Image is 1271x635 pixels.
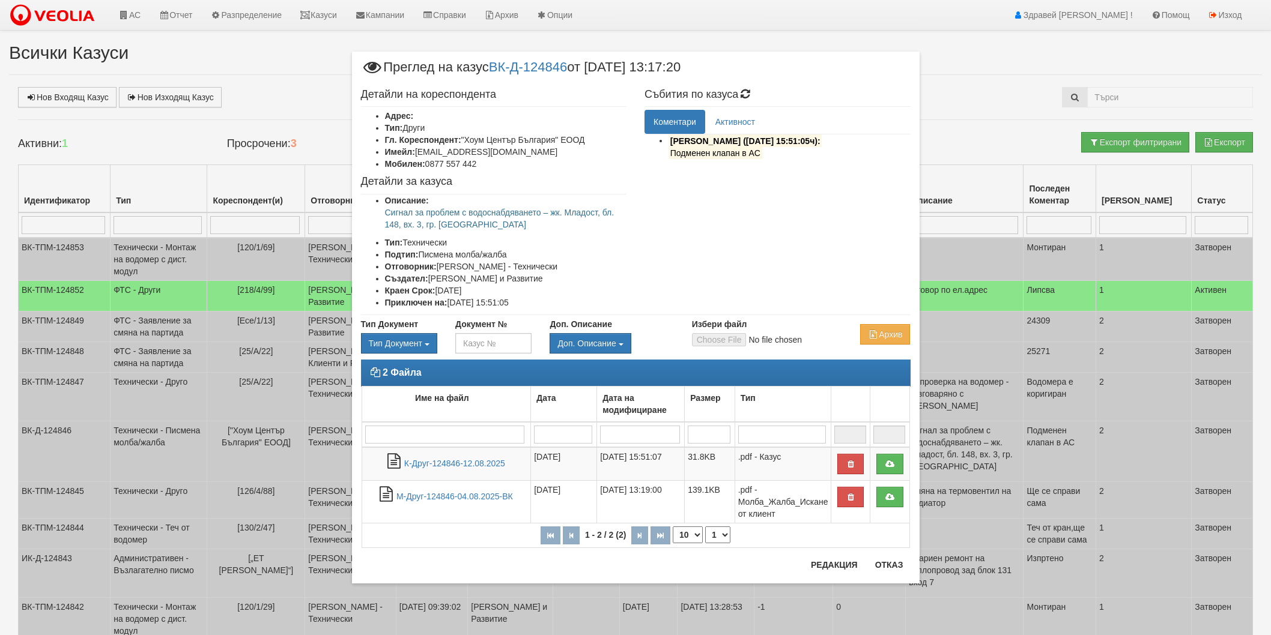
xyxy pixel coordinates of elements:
label: Тип Документ [361,318,419,330]
b: Име на файл [415,393,469,403]
p: Сигнал за проблем с водоснабдяването – жк. Младост, бл. 148, вх. 3, гр. [GEOGRAPHIC_DATA] [385,206,627,230]
li: Технически [385,236,627,248]
li: [PERSON_NAME] и Развитие [385,272,627,284]
h4: Събития по казуса [645,89,911,101]
span: Тип Документ [369,339,422,348]
li: [DATE] 15:51:05 [385,296,627,308]
li: [DATE] [385,284,627,296]
label: Документ № [455,318,507,330]
li: Писмена молба/жалба [385,248,627,260]
button: Тип Документ [361,333,437,354]
tr: М-Друг-124846-04.08.2025-ВК.pdf - Молба_Жалба_Искане от клиент [362,481,909,523]
td: : No sort applied, activate to apply an ascending sort [831,387,870,423]
tr: К-Друг-124846-12.08.2025.pdf - Казус [362,447,909,481]
b: Приключен на: [385,298,447,307]
div: Двоен клик, за изчистване на избраната стойност. [361,333,437,354]
td: : No sort applied, activate to apply an ascending sort [870,387,909,423]
button: Архив [860,324,910,345]
button: Отказ [868,555,911,574]
button: Първа страница [541,526,560,544]
label: Избери файл [692,318,747,330]
mark: [PERSON_NAME] ([DATE] 15:51:05ч): [669,134,822,148]
li: Изпратено до кореспондента [669,134,911,158]
span: Преглед на казус от [DATE] 13:17:20 [361,61,681,83]
td: [DATE] 15:51:07 [597,447,685,481]
strong: 2 Файла [383,367,422,378]
b: Гл. Кореспондент: [385,135,461,145]
b: Отговорник: [385,262,437,271]
li: [PERSON_NAME] - Технически [385,260,627,272]
li: 0877 557 442 [385,158,627,170]
select: Брой редове на страница [673,526,703,543]
b: Мобилен: [385,159,425,169]
b: Имейл: [385,147,415,157]
td: .pdf - Казус [735,447,831,481]
td: Тип: No sort applied, activate to apply an ascending sort [735,387,831,423]
li: "Хоум Център България" ЕООД [385,134,627,146]
b: Дата на модифициране [602,393,667,415]
span: 1 - 2 / 2 (2) [582,530,629,540]
b: Тип [741,393,756,403]
button: Редакция [804,555,865,574]
input: Казус № [455,333,532,354]
h4: Детайли за казуса [361,176,627,188]
h4: Детайли на кореспондента [361,89,627,101]
b: Описание: [385,196,429,205]
b: Създател: [385,274,428,283]
b: Дата [536,393,556,403]
td: 31.8KB [685,447,735,481]
button: Последна страница [651,526,670,544]
a: Активност [706,110,764,134]
div: Двоен клик, за изчистване на избраната стойност. [550,333,673,354]
a: М-Друг-124846-04.08.2025-ВК [396,492,513,501]
b: Подтип: [385,250,419,259]
td: [DATE] 13:19:00 [597,481,685,523]
td: 139.1KB [685,481,735,523]
b: Размер [690,393,720,403]
td: Дата: No sort applied, activate to apply an ascending sort [531,387,597,423]
td: [DATE] [531,481,597,523]
td: [DATE] [531,447,597,481]
b: Краен Срок: [385,286,435,295]
td: Дата на модифициране: No sort applied, activate to apply an ascending sort [597,387,685,423]
li: [EMAIL_ADDRESS][DOMAIN_NAME] [385,146,627,158]
b: Тип: [385,123,403,133]
td: Име на файл: No sort applied, activate to apply an ascending sort [362,387,531,423]
a: К-Друг-124846-12.08.2025 [404,459,505,468]
b: Тип: [385,238,403,247]
td: Размер: No sort applied, activate to apply an ascending sort [685,387,735,423]
b: Адрес: [385,111,414,121]
mark: Подменен клапан в АС [669,146,762,160]
a: Коментари [645,110,705,134]
td: .pdf - Молба_Жалба_Искане от клиент [735,481,831,523]
a: ВК-Д-124846 [489,59,567,74]
label: Доп. Описание [550,318,611,330]
li: Други [385,122,627,134]
button: Доп. Описание [550,333,631,354]
button: Предишна страница [563,526,580,544]
select: Страница номер [705,526,730,543]
button: Следваща страница [631,526,648,544]
span: Доп. Описание [557,339,616,348]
